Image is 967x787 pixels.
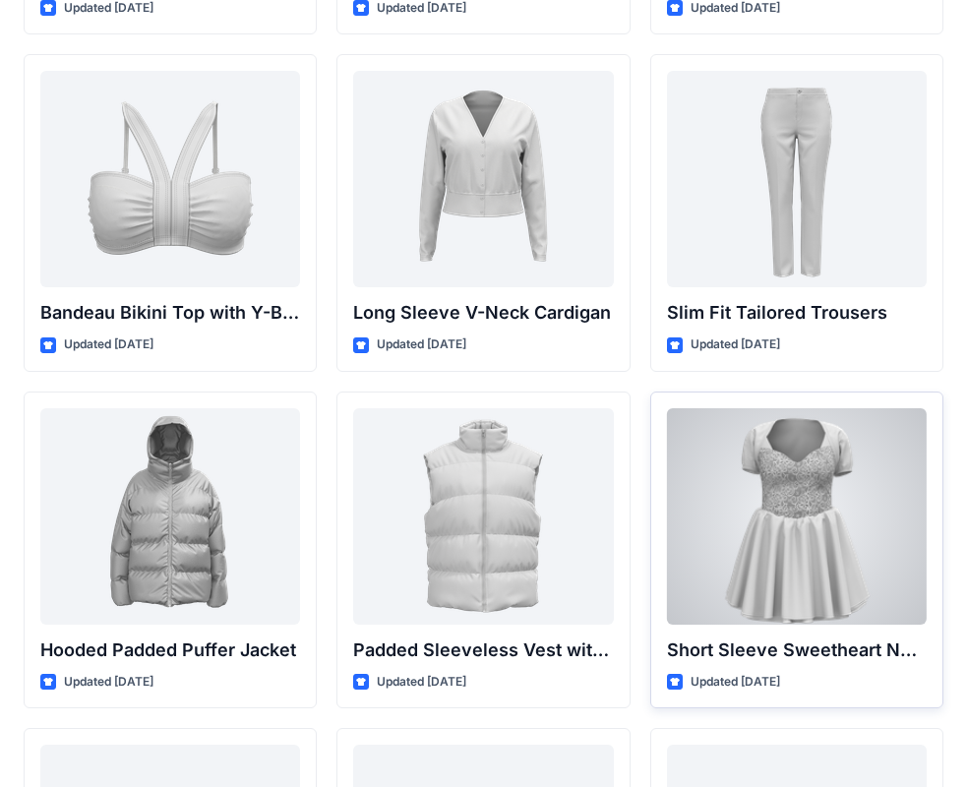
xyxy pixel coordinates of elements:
p: Updated [DATE] [377,672,466,693]
a: Long Sleeve V-Neck Cardigan [353,71,613,287]
p: Updated [DATE] [691,672,780,693]
p: Updated [DATE] [64,672,153,693]
p: Padded Sleeveless Vest with Stand Collar [353,636,613,664]
a: Hooded Padded Puffer Jacket [40,408,300,625]
a: Slim Fit Tailored Trousers [667,71,927,287]
p: Updated [DATE] [691,334,780,355]
p: Short Sleeve Sweetheart Neckline Mini Dress with Textured Bodice [667,636,927,664]
p: Long Sleeve V-Neck Cardigan [353,299,613,327]
a: Short Sleeve Sweetheart Neckline Mini Dress with Textured Bodice [667,408,927,625]
p: Hooded Padded Puffer Jacket [40,636,300,664]
p: Updated [DATE] [377,334,466,355]
a: Padded Sleeveless Vest with Stand Collar [353,408,613,625]
p: Updated [DATE] [64,334,153,355]
p: Bandeau Bikini Top with Y-Back Straps and Stitch Detail [40,299,300,327]
a: Bandeau Bikini Top with Y-Back Straps and Stitch Detail [40,71,300,287]
p: Slim Fit Tailored Trousers [667,299,927,327]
